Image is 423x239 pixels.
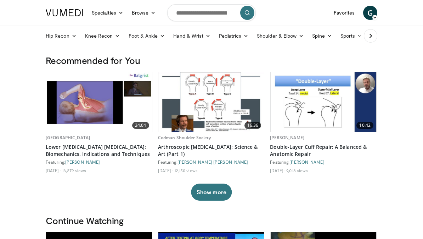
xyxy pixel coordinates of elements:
li: 9,018 views [286,168,308,173]
h3: Continue Watching [46,215,377,226]
a: Hand & Wrist [169,29,215,43]
a: [GEOGRAPHIC_DATA] [46,135,90,141]
a: Browse [128,6,160,20]
a: Lower [MEDICAL_DATA] [MEDICAL_DATA]: Biomechanics, Indications and Techniques [46,143,152,158]
img: 003f300e-98b5-4117-aead-6046ac8f096e.620x360_q85_upscale.jpg [46,72,152,132]
a: [PERSON_NAME] [PERSON_NAME] [177,159,248,164]
button: Show more [191,184,232,201]
div: Featuring: [158,159,265,165]
a: [PERSON_NAME] [65,159,100,164]
a: 24:01 [46,72,152,132]
li: [DATE] [270,168,285,173]
img: 8f65fb1a-ecd2-4f18-addc-e9d42cd0a40b.620x360_q85_upscale.jpg [271,72,376,132]
a: Shoulder & Elbow [253,29,308,43]
div: Featuring: [46,159,152,165]
a: Pediatrics [215,29,253,43]
a: [PERSON_NAME] [270,135,304,141]
input: Search topics, interventions [167,4,256,21]
span: 16:36 [244,122,261,129]
div: Featuring: [270,159,377,165]
img: VuMedi Logo [46,9,83,16]
a: Sports [336,29,367,43]
li: 12,150 views [174,168,198,173]
li: [DATE] [46,168,61,173]
a: Arthroscopic [MEDICAL_DATA]: Science & Art (Part 1) [158,143,265,158]
a: Hip Recon [41,29,81,43]
a: Foot & Ankle [124,29,169,43]
a: 10:42 [270,72,376,132]
span: 24:01 [132,122,149,129]
h3: Recommended for You [46,55,377,66]
a: Double-Layer Cuff Repair: A Balanced & Anatomic Repair [270,143,377,158]
a: Codman Shoulder Society [158,135,211,141]
a: Specialties [88,6,128,20]
img: 83a4a6a0-2498-4462-a6c6-c2fb0fff2d55.620x360_q85_upscale.jpg [158,72,264,132]
a: [PERSON_NAME] [289,159,324,164]
li: [DATE] [158,168,173,173]
a: Knee Recon [81,29,124,43]
li: 13,279 views [62,168,86,173]
a: 16:36 [158,72,264,132]
a: Favorites [329,6,359,20]
a: G [363,6,377,20]
a: Spine [308,29,336,43]
span: 10:42 [356,122,373,129]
